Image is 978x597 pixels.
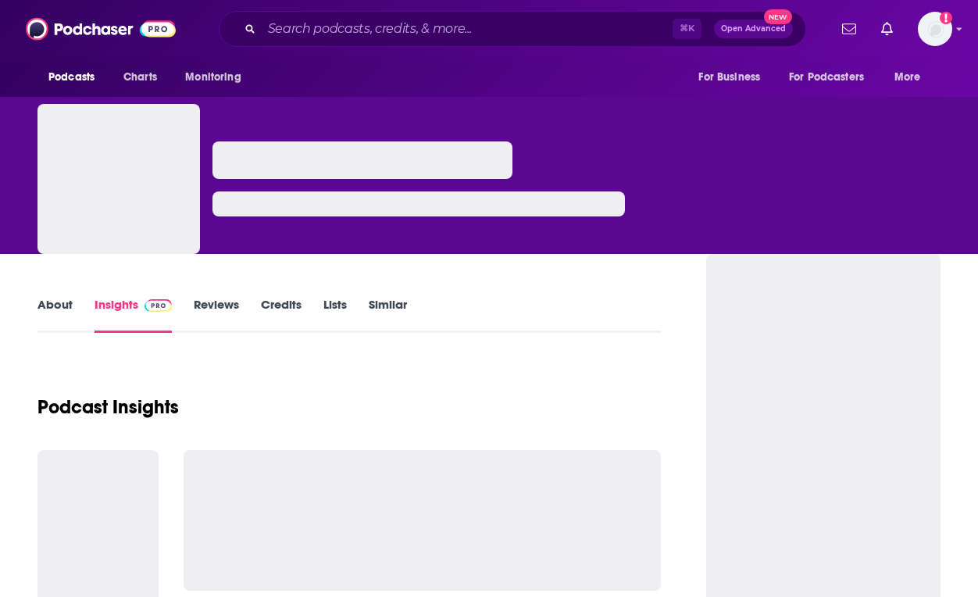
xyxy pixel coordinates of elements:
[687,63,780,92] button: open menu
[940,12,952,24] svg: Add a profile image
[185,66,241,88] span: Monitoring
[113,63,166,92] a: Charts
[37,297,73,333] a: About
[918,12,952,46] img: User Profile
[721,25,786,33] span: Open Advanced
[174,63,261,92] button: open menu
[894,66,921,88] span: More
[673,19,701,39] span: ⌘ K
[262,16,673,41] input: Search podcasts, credits, & more...
[779,63,887,92] button: open menu
[219,11,806,47] div: Search podcasts, credits, & more...
[789,66,864,88] span: For Podcasters
[918,12,952,46] span: Logged in as KTMSseat4
[145,299,172,312] img: Podchaser Pro
[764,9,792,24] span: New
[37,395,179,419] h1: Podcast Insights
[95,297,172,333] a: InsightsPodchaser Pro
[698,66,760,88] span: For Business
[918,12,952,46] button: Show profile menu
[37,63,115,92] button: open menu
[714,20,793,38] button: Open AdvancedNew
[875,16,899,42] a: Show notifications dropdown
[26,14,176,44] img: Podchaser - Follow, Share and Rate Podcasts
[48,66,95,88] span: Podcasts
[194,297,239,333] a: Reviews
[836,16,862,42] a: Show notifications dropdown
[123,66,157,88] span: Charts
[369,297,407,333] a: Similar
[261,297,302,333] a: Credits
[323,297,347,333] a: Lists
[883,63,941,92] button: open menu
